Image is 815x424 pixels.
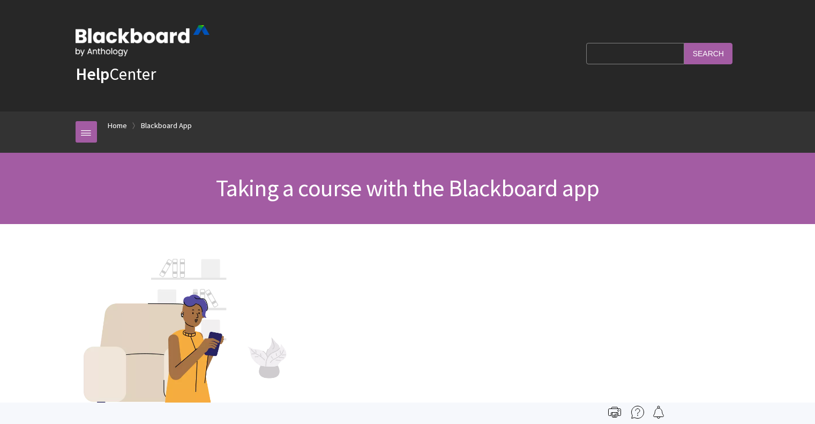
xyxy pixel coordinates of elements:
[108,119,127,132] a: Home
[652,406,665,419] img: Follow this page
[216,173,600,203] span: Taking a course with the Blackboard app
[76,63,156,85] a: HelpCenter
[141,119,192,132] a: Blackboard App
[684,43,732,64] input: Search
[631,406,644,419] img: More help
[608,406,621,419] img: Print
[76,25,210,56] img: Blackboard by Anthology
[76,63,109,85] strong: Help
